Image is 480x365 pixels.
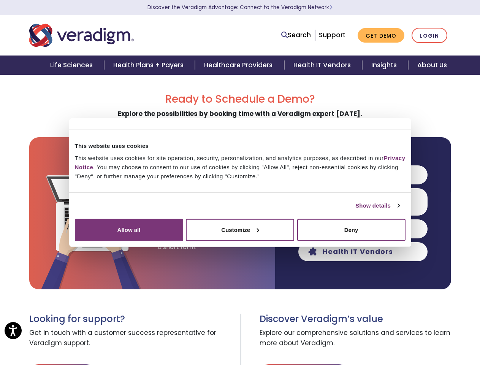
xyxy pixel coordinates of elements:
a: Health IT Vendors [284,56,362,75]
a: Discover the Veradigm Advantage: Connect to the Veradigm NetworkLearn More [147,4,333,11]
div: This website uses cookies for site operation, security, personalization, and analytics purposes, ... [75,153,406,181]
button: Deny [297,219,406,241]
h3: Discover Veradigm’s value [260,314,451,325]
a: Get Demo [358,28,404,43]
h3: Looking for support? [29,314,234,325]
a: Privacy Notice [75,154,406,170]
h2: Ready to Schedule a Demo? [29,93,451,106]
span: Explore our comprehensive solutions and services to learn more about Veradigm. [260,325,451,352]
button: Customize [186,219,294,241]
a: Insights [362,56,408,75]
a: Support [319,30,345,40]
a: Show details [355,201,399,210]
button: Allow all [75,219,183,241]
div: This website uses cookies [75,141,406,151]
img: Veradigm logo [29,23,134,48]
a: Life Sciences [41,56,104,75]
span: Get in touch with a customer success representative for Veradigm support. [29,325,234,352]
a: About Us [408,56,456,75]
a: Health Plans + Payers [104,56,195,75]
a: Login [412,28,447,43]
strong: Explore the possibilities by booking time with a Veradigm expert [DATE]. [118,109,362,118]
a: Search [281,30,311,40]
a: Healthcare Providers [195,56,284,75]
span: Learn More [329,4,333,11]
